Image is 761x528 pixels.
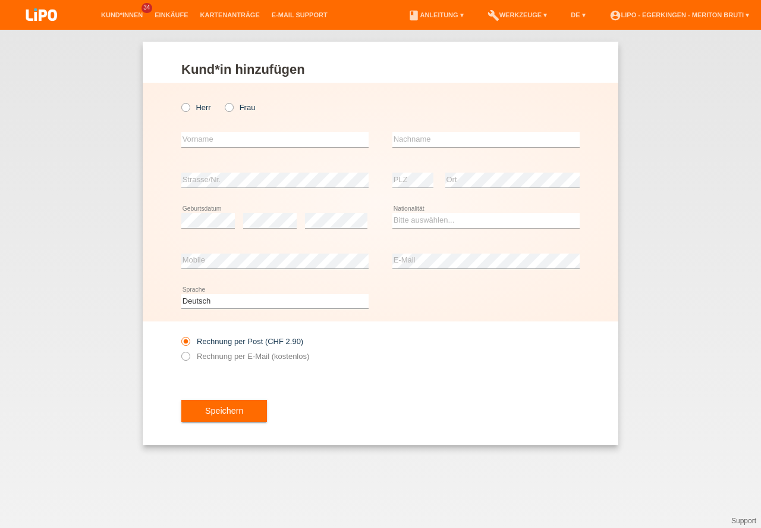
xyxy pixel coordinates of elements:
[603,11,755,18] a: account_circleLIPO - Egerkingen - Meriton Bruti ▾
[565,11,591,18] a: DE ▾
[181,337,189,352] input: Rechnung per Post (CHF 2.90)
[12,24,71,33] a: LIPO pay
[95,11,149,18] a: Kund*innen
[402,11,469,18] a: bookAnleitung ▾
[488,10,499,21] i: build
[225,103,232,111] input: Frau
[181,337,303,346] label: Rechnung per Post (CHF 2.90)
[225,103,255,112] label: Frau
[731,517,756,525] a: Support
[181,352,309,361] label: Rechnung per E-Mail (kostenlos)
[266,11,334,18] a: E-Mail Support
[482,11,554,18] a: buildWerkzeuge ▾
[149,11,194,18] a: Einkäufe
[408,10,420,21] i: book
[181,400,267,423] button: Speichern
[181,352,189,367] input: Rechnung per E-Mail (kostenlos)
[181,103,211,112] label: Herr
[181,103,189,111] input: Herr
[609,10,621,21] i: account_circle
[194,11,266,18] a: Kartenanträge
[181,62,580,77] h1: Kund*in hinzufügen
[141,3,152,13] span: 34
[205,406,243,415] span: Speichern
